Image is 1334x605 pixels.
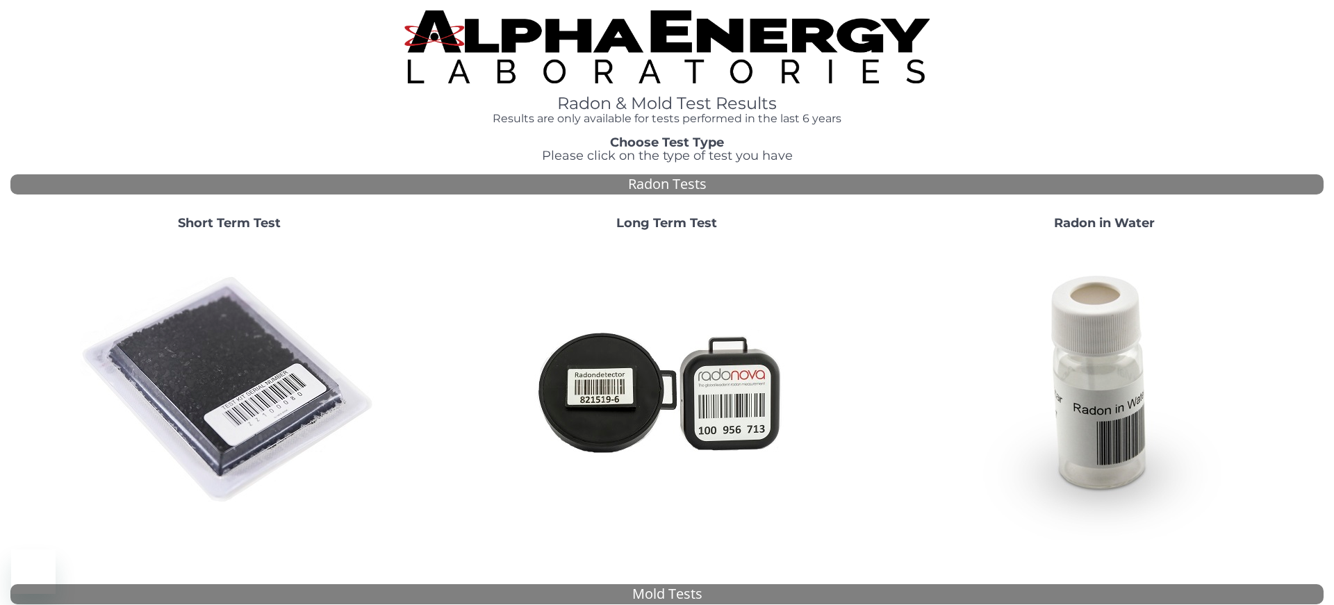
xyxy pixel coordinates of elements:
[404,10,930,83] img: TightCrop.jpg
[542,148,793,163] span: Please click on the type of test you have
[404,113,930,125] h4: Results are only available for tests performed in the last 6 years
[11,549,56,594] iframe: Button to launch messaging window
[178,215,281,231] strong: Short Term Test
[518,241,816,540] img: Radtrak2vsRadtrak3.jpg
[616,215,717,231] strong: Long Term Test
[955,241,1254,540] img: RadoninWater.jpg
[1054,215,1155,231] strong: Radon in Water
[10,174,1324,194] div: Radon Tests
[10,584,1324,604] div: Mold Tests
[404,94,930,113] h1: Radon & Mold Test Results
[610,135,724,150] strong: Choose Test Type
[80,241,379,540] img: ShortTerm.jpg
